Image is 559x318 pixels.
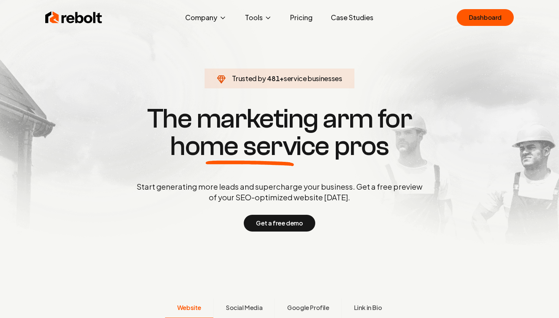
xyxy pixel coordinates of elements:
span: Social Media [226,303,262,312]
span: + [279,74,284,83]
button: Company [179,10,233,25]
p: Start generating more leads and supercharge your business. Get a free preview of your SEO-optimiz... [135,181,424,203]
span: service businesses [284,74,342,83]
span: Google Profile [287,303,329,312]
span: home service [170,133,329,160]
span: Trusted by [232,74,266,83]
span: Website [177,303,201,312]
button: Get a free demo [244,215,315,232]
a: Dashboard [457,9,514,26]
a: Case Studies [325,10,380,25]
button: Tools [239,10,278,25]
span: 481 [267,73,279,84]
h1: The marketing arm for pros [97,105,462,160]
img: Rebolt Logo [45,10,102,25]
span: Link in Bio [354,303,382,312]
a: Pricing [284,10,319,25]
